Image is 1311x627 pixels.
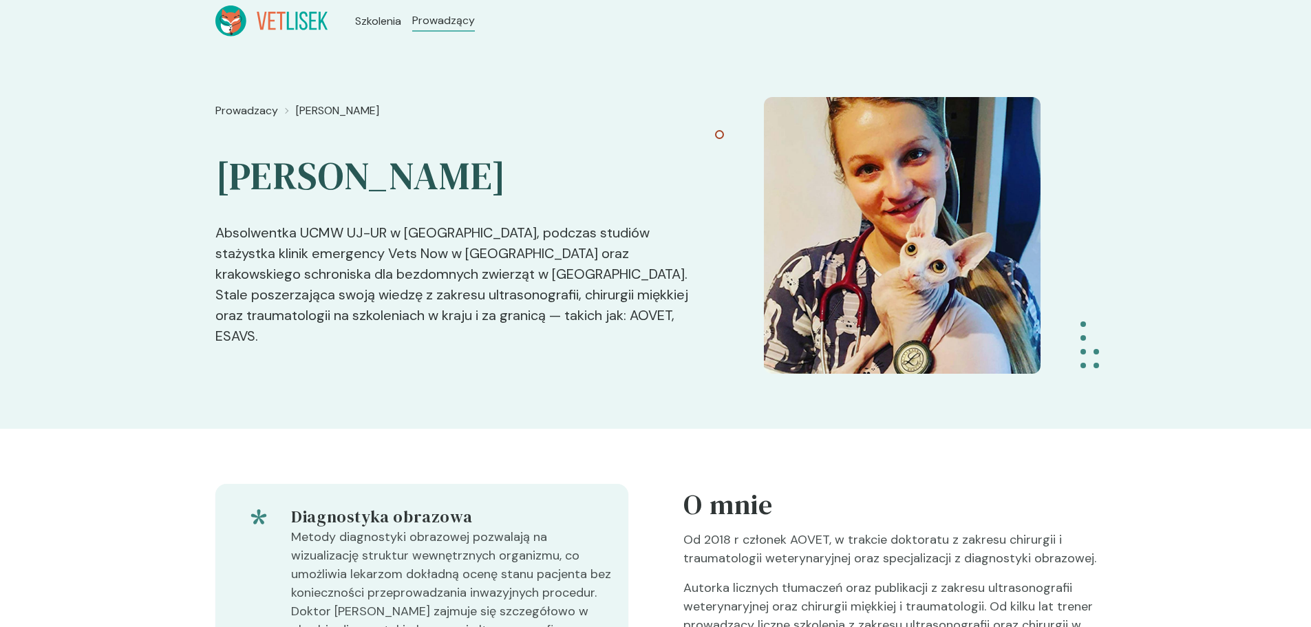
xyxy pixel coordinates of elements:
h2: [PERSON_NAME] [215,125,695,200]
a: Prowadzacy [215,103,278,119]
h5: Diagnostyka obrazowa [291,506,617,528]
h5: O mnie [683,484,1096,525]
a: Prowadzący [412,12,475,29]
a: Szkolenia [355,13,401,30]
p: Od 2018 r członek AOVET, w trakcie doktoratu z zakresu chirurgii i traumatologii weterynaryjnej o... [683,531,1096,579]
p: Absolwentka UCMW UJ-UR w [GEOGRAPHIC_DATA], podczas studiów stażystka klinik emergency Vets Now w... [215,200,695,346]
img: 69088f02-b5a1-4b3c-a0c3-7f2feb80be74_lek-wet-lidia-nosal.png [764,97,1041,374]
a: [PERSON_NAME] [296,103,379,119]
